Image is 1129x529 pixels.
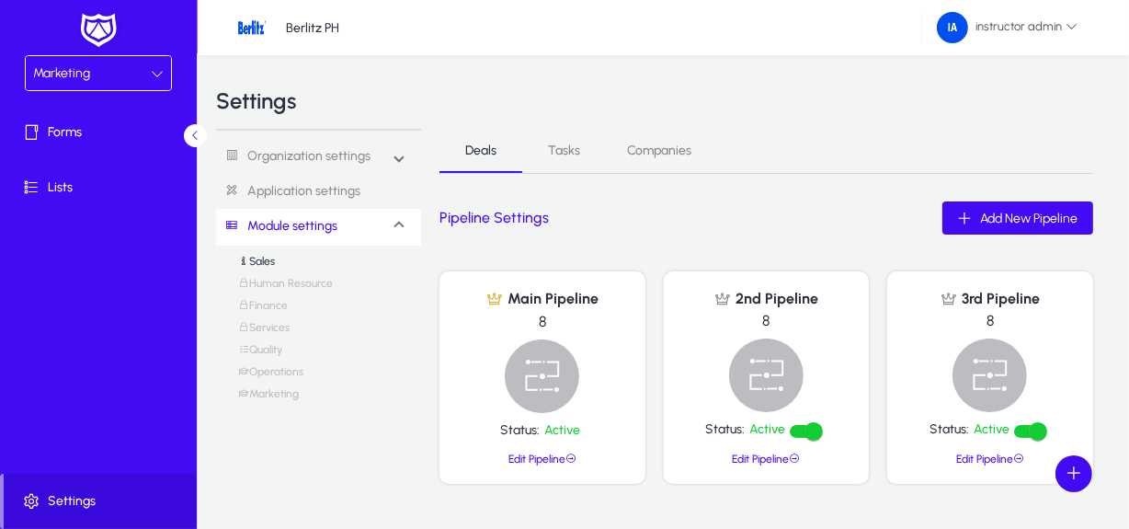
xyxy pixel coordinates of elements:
mat-expansion-panel-header: Organization settings [216,138,421,175]
a: Marketing [238,387,299,409]
span: instructor admin [937,12,1078,43]
img: 239.png [937,12,968,43]
span: 8 [539,308,546,339]
a: Organization settings [216,140,371,174]
span: Pipeline Settings [439,207,549,229]
span: 8 [986,307,994,339]
img: pipeline.svg [729,339,804,412]
a: Edit Pipeline [732,453,800,466]
span: Marketing [33,65,90,81]
a: Edit Pipeline [508,453,576,466]
button: Add New Pipeline [942,201,1093,235]
span: Add New Pipeline [981,211,1078,226]
a: Services [238,321,290,343]
span: Main Pipeline [503,290,599,307]
span: Active [544,423,585,439]
span: 3rd Pipeline [957,290,1040,307]
a: Sales [238,255,275,277]
span: Status: [500,423,544,439]
a: Forms [4,105,200,160]
h3: Settings [216,90,296,112]
span: Lists [4,178,200,197]
a: Module settings [216,210,337,244]
img: 28.png [234,10,269,45]
span: Forms [4,123,200,142]
a: Human Resource [238,277,333,299]
span: Status: [929,422,974,438]
img: pipeline.svg [952,339,1027,412]
div: Module settings [216,246,421,424]
span: 8 [762,307,770,339]
p: Berlitz PH [286,20,339,36]
mat-expansion-panel-header: Module settings [216,209,421,246]
span: Active [974,422,1014,438]
a: Finance [238,299,288,321]
img: white-logo.png [75,11,121,50]
span: Settings [4,492,197,511]
span: Deals [465,144,496,157]
a: Lists [4,160,200,215]
button: instructor admin [922,11,1092,44]
span: Companies [627,144,691,157]
span: Active [749,422,790,438]
span: Tasks [548,144,580,157]
span: 2nd Pipeline [731,290,818,307]
a: Edit Pipeline [956,453,1024,466]
img: pipeline.svg [505,339,579,413]
a: Operations [238,365,303,387]
span: Status: [705,422,749,438]
a: Quality [238,343,282,365]
a: Application settings [216,175,421,209]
